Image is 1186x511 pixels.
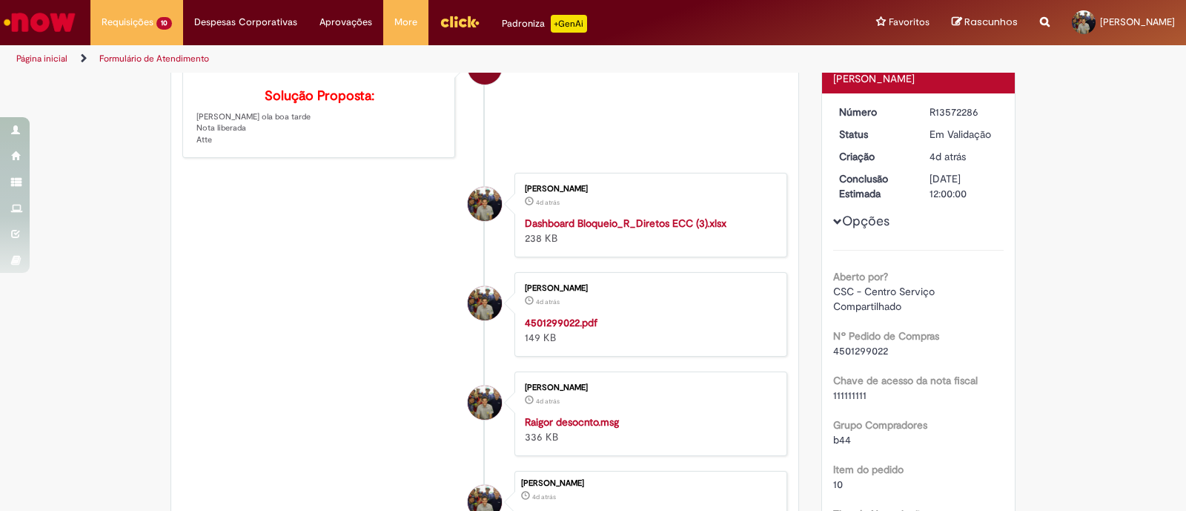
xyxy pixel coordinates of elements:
[502,15,587,33] div: Padroniza
[833,270,888,283] b: Aberto por?
[833,329,939,343] b: Nº Pedido de Compras
[525,415,772,444] div: 336 KB
[536,198,560,207] span: 4d atrás
[889,15,930,30] span: Favoritos
[468,187,502,221] div: Lucas Xavier De Oliveira
[99,53,209,65] a: Formulário de Atendimento
[833,71,1004,86] div: [PERSON_NAME]
[525,284,772,293] div: [PERSON_NAME]
[394,15,417,30] span: More
[440,10,480,33] img: click_logo_yellow_360x200.png
[833,478,843,491] span: 10
[952,16,1018,30] a: Rascunhos
[525,383,772,392] div: [PERSON_NAME]
[1,7,78,37] img: ServiceNow
[536,397,560,406] time: 26/09/2025 19:09:19
[194,15,297,30] span: Despesas Corporativas
[16,53,67,65] a: Página inicial
[833,433,851,446] span: b44
[833,344,888,357] span: 4501299022
[536,297,560,306] time: 26/09/2025 19:09:27
[532,492,556,501] span: 4d atrás
[1100,16,1175,28] span: [PERSON_NAME]
[930,150,966,163] span: 4d atrás
[521,479,779,488] div: [PERSON_NAME]
[964,15,1018,29] span: Rascunhos
[11,45,780,73] ul: Trilhas de página
[265,88,374,105] b: Solução Proposta:
[468,286,502,320] div: Lucas Xavier De Oliveira
[828,127,919,142] dt: Status
[525,185,772,194] div: [PERSON_NAME]
[930,105,998,119] div: R13572286
[833,389,867,402] span: 111111111
[930,127,998,142] div: Em Validação
[536,397,560,406] span: 4d atrás
[833,374,978,387] b: Chave de acesso da nota fiscal
[833,418,927,432] b: Grupo Compradores
[828,149,919,164] dt: Criação
[833,463,904,476] b: Item do pedido
[525,315,772,345] div: 149 KB
[930,150,966,163] time: 26/09/2025 19:10:13
[319,15,372,30] span: Aprovações
[833,285,938,313] span: CSC - Centro Serviço Compartilhado
[828,171,919,201] dt: Conclusão Estimada
[156,17,172,30] span: 10
[525,316,597,329] a: 4501299022.pdf
[525,415,619,429] a: Raigor desocnto.msg
[551,15,587,33] p: +GenAi
[532,492,556,501] time: 26/09/2025 19:10:13
[525,216,772,245] div: 238 KB
[102,15,153,30] span: Requisições
[468,386,502,420] div: Lucas Xavier De Oliveira
[536,297,560,306] span: 4d atrás
[930,149,998,164] div: 26/09/2025 19:10:13
[525,217,726,230] a: Dashboard Bloqueio_R_Diretos ECC (3).xlsx
[930,171,998,201] div: [DATE] 12:00:00
[536,198,560,207] time: 26/09/2025 19:10:11
[196,89,443,146] p: [PERSON_NAME] ola boa tarde Nota liberada Atte
[828,105,919,119] dt: Número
